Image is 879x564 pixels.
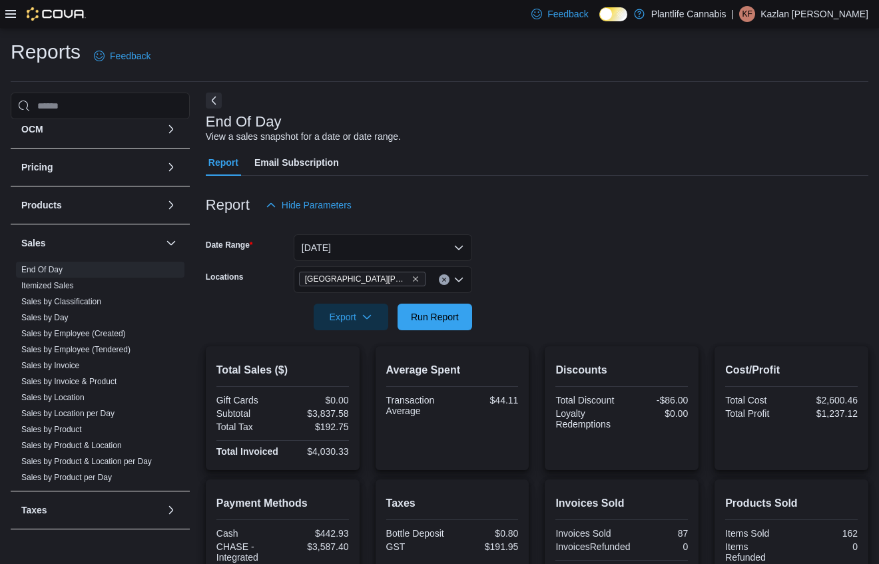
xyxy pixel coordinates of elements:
span: Feedback [110,49,150,63]
h2: Total Sales ($) [216,362,349,378]
div: Items Sold [725,528,788,539]
a: Sales by Day [21,313,69,322]
div: Cash [216,528,280,539]
h3: Products [21,198,62,212]
h3: End Of Day [206,114,282,130]
div: Total Discount [555,395,619,406]
h2: Taxes [386,495,519,511]
button: Taxes [163,502,179,518]
label: Date Range [206,240,253,250]
button: [DATE] [294,234,472,261]
button: Export [314,304,388,330]
div: -$86.00 [625,395,688,406]
h3: OCM [21,123,43,136]
button: OCM [163,121,179,137]
a: Feedback [526,1,593,27]
strong: Total Invoiced [216,446,278,457]
button: Hide Parameters [260,192,357,218]
div: $3,587.40 [285,541,348,552]
span: Sales by Location per Day [21,408,115,419]
div: $2,600.46 [794,395,858,406]
p: | [732,6,734,22]
span: Sales by Invoice & Product [21,376,117,387]
span: Sales by Day [21,312,69,323]
h2: Cost/Profit [725,362,858,378]
div: Gift Cards [216,395,280,406]
div: $191.95 [455,541,518,552]
a: Sales by Employee (Created) [21,329,126,338]
div: Loyalty Redemptions [555,408,619,429]
div: GST [386,541,449,552]
span: Sales by Product & Location per Day [21,456,152,467]
div: CHASE - Integrated [216,541,280,563]
button: Pricing [163,159,179,175]
a: Sales by Product & Location per Day [21,457,152,466]
h3: Report [206,197,250,213]
h3: Taxes [21,503,47,517]
button: Taxes [21,503,160,517]
span: End Of Day [21,264,63,275]
h1: Reports [11,39,81,65]
div: InvoicesRefunded [555,541,630,552]
a: Feedback [89,43,156,69]
div: Sales [11,262,190,491]
span: Itemized Sales [21,280,74,291]
span: Sales by Invoice [21,360,79,371]
p: Plantlife Cannabis [651,6,727,22]
div: $4,030.33 [285,446,348,457]
div: $0.80 [455,528,518,539]
div: $44.11 [455,395,518,406]
a: Sales by Employee (Tendered) [21,345,131,354]
div: Bottle Deposit [386,528,449,539]
span: Export [322,304,380,330]
span: Sales by Location [21,392,85,403]
button: Open list of options [453,274,464,285]
h2: Payment Methods [216,495,349,511]
button: Next [206,93,222,109]
div: Total Cost [725,395,788,406]
div: $442.93 [285,528,348,539]
a: Sales by Invoice [21,361,79,370]
button: OCM [21,123,160,136]
a: Sales by Product per Day [21,473,112,482]
div: $1,237.12 [794,408,858,419]
h2: Average Spent [386,362,519,378]
span: St. Albert - Erin Ridge [299,272,426,286]
a: End Of Day [21,265,63,274]
div: Transaction Average [386,395,449,416]
span: KF [742,6,752,22]
span: Sales by Product & Location [21,440,122,451]
a: Sales by Location [21,393,85,402]
a: Itemized Sales [21,281,74,290]
button: Sales [21,236,160,250]
button: Sales [163,235,179,251]
div: 0 [635,541,688,552]
div: Items Refunded [725,541,788,563]
button: Clear input [439,274,449,285]
a: Sales by Location per Day [21,409,115,418]
div: Invoices Sold [555,528,619,539]
h3: Sales [21,236,46,250]
span: Hide Parameters [282,198,352,212]
span: Sales by Classification [21,296,101,307]
button: Remove St. Albert - Erin Ridge from selection in this group [412,275,420,283]
h2: Products Sold [725,495,858,511]
div: Subtotal [216,408,280,419]
span: Run Report [411,310,459,324]
a: Sales by Classification [21,297,101,306]
div: $0.00 [285,395,348,406]
img: Cova [27,7,86,21]
button: Products [163,197,179,213]
div: 0 [794,541,858,552]
button: Products [21,198,160,212]
input: Dark Mode [599,7,627,21]
a: Sales by Invoice & Product [21,377,117,386]
span: Sales by Product per Day [21,472,112,483]
span: [GEOGRAPHIC_DATA][PERSON_NAME] [305,272,409,286]
h2: Discounts [555,362,688,378]
div: $3,837.58 [285,408,348,419]
div: Total Tax [216,422,280,432]
div: 162 [794,528,858,539]
button: Pricing [21,160,160,174]
span: Email Subscription [254,149,339,176]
